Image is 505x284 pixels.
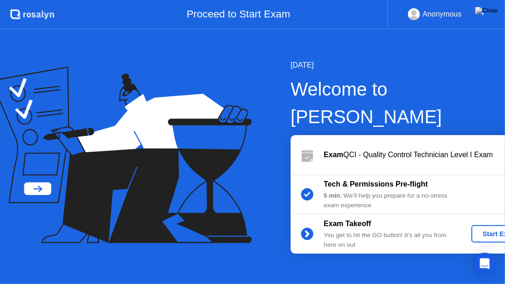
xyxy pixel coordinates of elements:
[324,220,371,227] b: Exam Takeoff
[423,8,462,20] div: Anonymous
[474,253,496,275] div: Open Intercom Messenger
[324,180,428,188] b: Tech & Permissions Pre-flight
[324,231,456,250] div: You get to hit the GO button! It’s all you from here on out
[324,151,344,159] b: Exam
[475,7,498,14] img: Close
[324,191,456,210] div: : We’ll help you prepare for a no-stress exam experience
[324,192,340,199] b: 5 min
